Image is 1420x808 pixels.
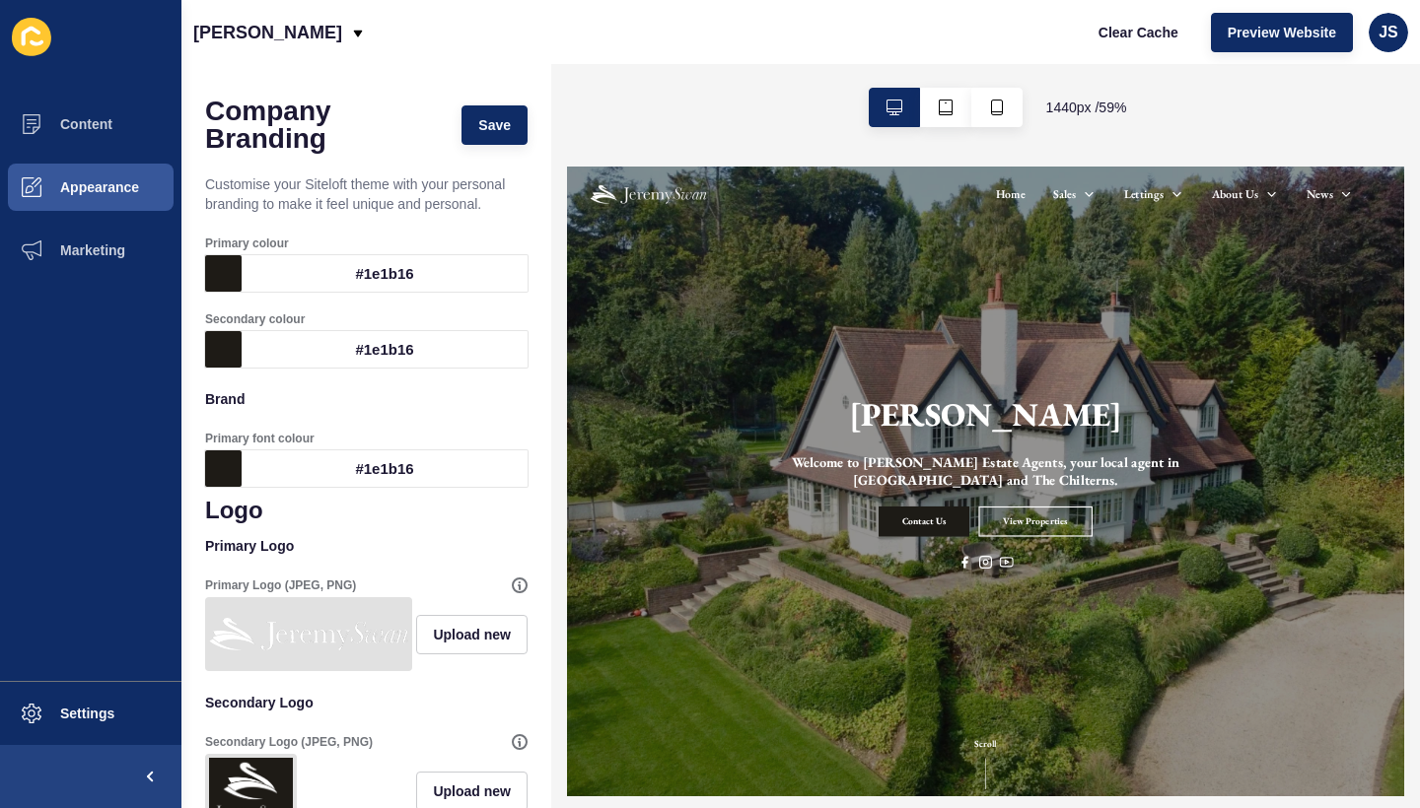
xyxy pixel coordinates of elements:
a: Home [727,35,777,59]
span: Clear Cache [1099,23,1178,42]
label: Primary Logo (JPEG, PNG) [205,577,356,593]
label: Secondary Logo (JPEG, PNG) [205,734,373,750]
p: [PERSON_NAME] [193,8,342,57]
label: Secondary colour [205,311,305,327]
label: Primary font colour [205,431,315,446]
span: Upload new [433,625,511,644]
a: News [1254,35,1301,59]
p: Customise your Siteloft theme with your personal branding to make it feel unique and personal. [205,163,528,226]
a: View Properties [698,576,891,628]
div: #1e1b16 [242,255,528,292]
img: 6988200ec9e10953dc186464c0455fb9.png [209,601,408,667]
button: Preview Website [1211,13,1353,52]
p: Brand [205,377,528,421]
a: Contact Us [529,576,682,628]
img: Jeremy Swan logo [39,20,237,75]
p: Primary Logo [205,524,528,568]
span: JS [1379,23,1398,42]
h1: [PERSON_NAME] [478,385,941,456]
button: Save [461,105,528,145]
button: Clear Cache [1082,13,1195,52]
a: Sales [824,35,864,59]
h1: Logo [205,497,528,524]
a: About Us [1094,35,1173,59]
a: Lettings [945,35,1013,59]
button: Upload new [416,615,528,654]
div: #1e1b16 [242,450,528,487]
p: Secondary Logo [205,681,528,724]
h1: Company Branding [205,98,442,153]
span: Save [478,115,511,135]
span: 1440 px / 59 % [1046,98,1127,117]
h2: Welcome to [PERSON_NAME] Estate Agents, your local agent in [GEOGRAPHIC_DATA] and The Chilterns. [298,488,1121,545]
span: Preview Website [1228,23,1336,42]
span: Upload new [433,781,511,801]
div: #1e1b16 [242,331,528,368]
label: Primary colour [205,236,289,251]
